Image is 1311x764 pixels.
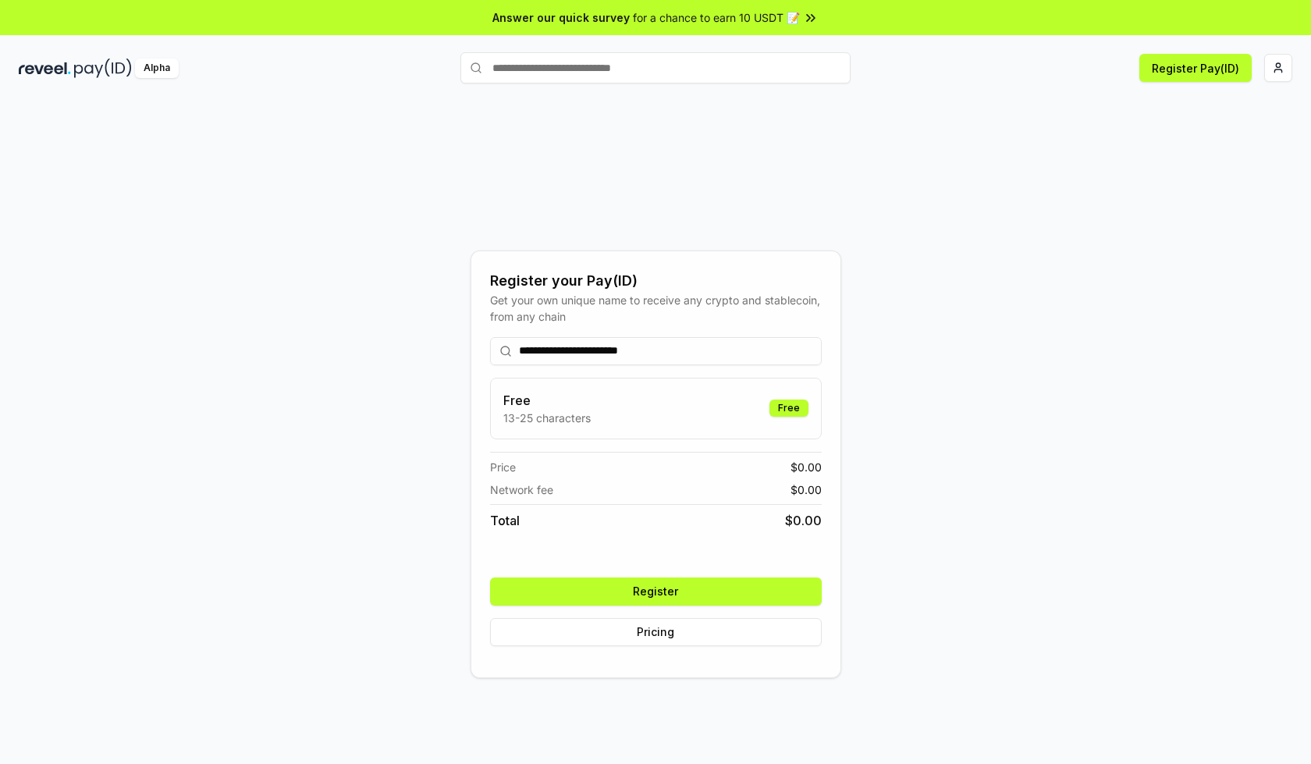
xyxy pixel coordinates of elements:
div: Alpha [135,59,179,78]
button: Register Pay(ID) [1139,54,1252,82]
span: Network fee [490,481,553,498]
span: Answer our quick survey [492,9,630,26]
img: pay_id [74,59,132,78]
button: Register [490,577,822,606]
div: Get your own unique name to receive any crypto and stablecoin, from any chain [490,292,822,325]
div: Free [769,400,808,417]
h3: Free [503,391,591,410]
span: for a chance to earn 10 USDT 📝 [633,9,800,26]
button: Pricing [490,618,822,646]
img: reveel_dark [19,59,71,78]
span: Price [490,459,516,475]
div: Register your Pay(ID) [490,270,822,292]
span: $ 0.00 [791,481,822,498]
span: $ 0.00 [791,459,822,475]
p: 13-25 characters [503,410,591,426]
span: Total [490,511,520,530]
span: $ 0.00 [785,511,822,530]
